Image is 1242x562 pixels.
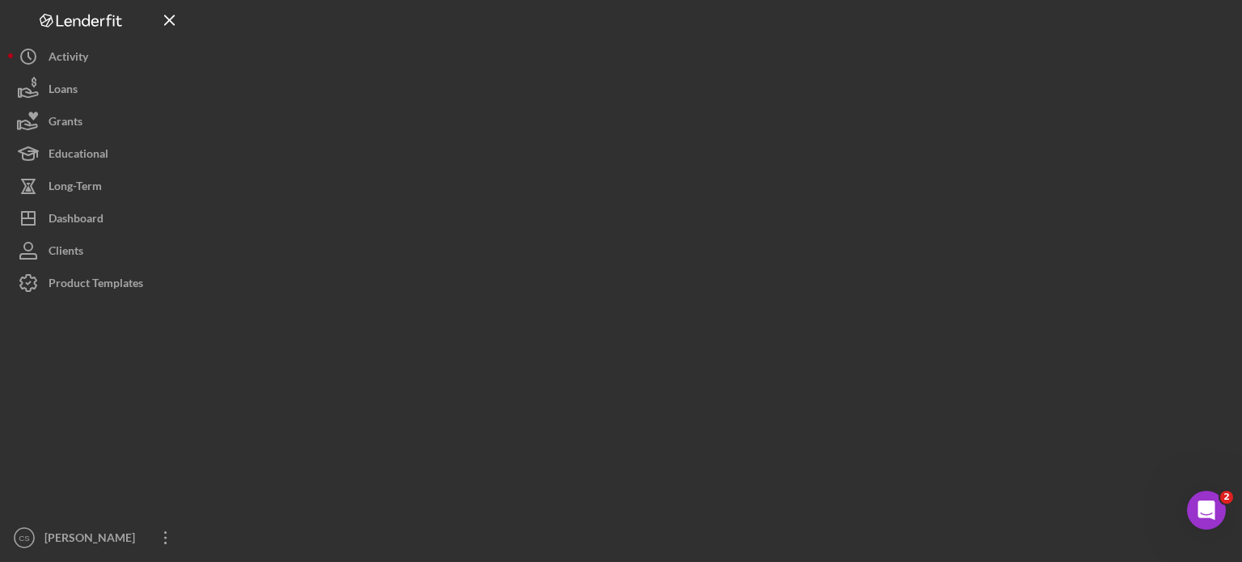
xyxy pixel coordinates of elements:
button: Educational [8,137,186,170]
button: Loans [8,73,186,105]
div: Grants [49,105,82,142]
button: Product Templates [8,267,186,299]
button: Long-Term [8,170,186,202]
button: Activity [8,40,186,73]
button: Grants [8,105,186,137]
div: Clients [49,235,83,271]
div: Activity [49,40,88,77]
button: Clients [8,235,186,267]
div: [PERSON_NAME] [40,522,146,558]
iframe: Intercom live chat [1187,491,1226,530]
div: Product Templates [49,267,143,303]
button: CS[PERSON_NAME] [8,522,186,554]
div: Educational [49,137,108,174]
button: Dashboard [8,202,186,235]
div: Loans [49,73,78,109]
div: Dashboard [49,202,103,239]
text: CS [19,534,29,543]
span: 2 [1220,491,1233,504]
div: Long-Term [49,170,102,206]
